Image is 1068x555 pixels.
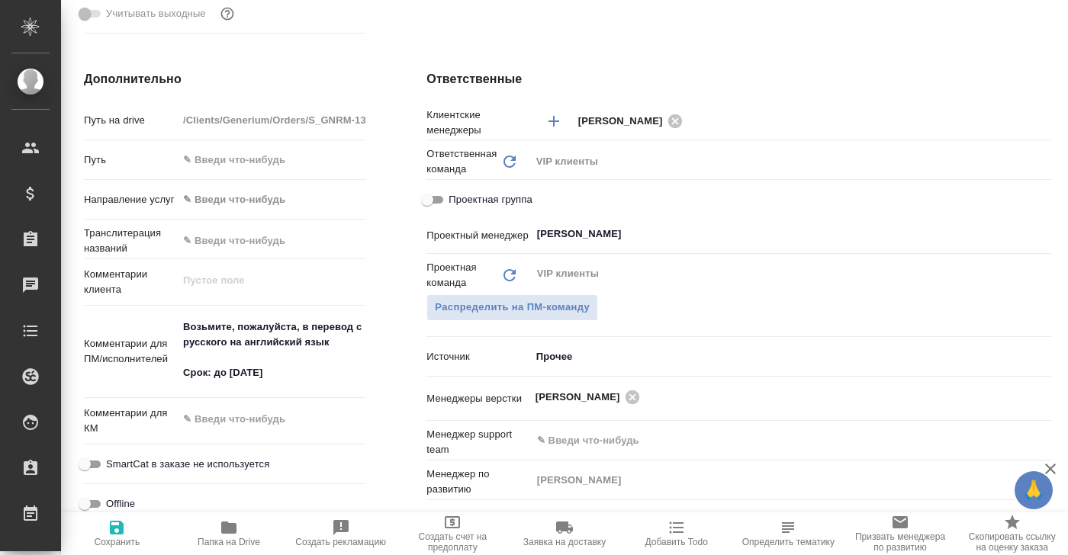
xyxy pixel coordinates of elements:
[536,511,1015,529] input: Пустое поле
[178,229,365,252] input: ✎ Введи что-нибудь
[531,344,1051,370] div: Прочее
[426,107,530,138] p: Клиентские менеджеры
[426,349,530,364] p: Источник
[578,111,688,130] div: [PERSON_NAME]
[732,512,844,555] button: Определить тематику
[536,103,572,140] button: Добавить менеджера
[178,149,365,171] input: ✎ Введи что-нибудь
[84,267,178,297] p: Комментарии клиента
[178,314,365,386] textarea: Возьмите, пожалуйста, в перевод с русского на английский язык Срок: до [DATE]
[183,192,347,207] div: ✎ Введи что-нибудь
[178,187,365,213] div: ✎ Введи что-нибудь
[295,537,386,547] span: Создать рекламацию
[217,4,237,24] button: Выбери, если сб и вс нужно считать рабочими днями для выполнения заказа.
[435,299,590,316] span: Распределить на ПМ-команду
[397,512,509,555] button: Создать счет на предоплату
[854,531,947,553] span: Призвать менеджера по развитию
[742,537,835,547] span: Определить тематику
[84,406,178,436] p: Комментарии для КМ
[426,391,530,406] p: Менеджеры верстки
[61,512,173,555] button: Сохранить
[84,70,365,88] h4: Дополнительно
[844,512,957,555] button: Призвать менеджера по развитию
[965,531,1059,553] span: Скопировать ссылку на оценку заказа
[1015,471,1053,509] button: 🙏
[956,512,1068,555] button: Скопировать ссылку на оценку заказа
[426,260,500,290] p: Проектная команда
[536,387,645,406] div: [PERSON_NAME]
[509,512,621,555] button: Заявка на доставку
[426,70,1051,88] h4: Ответственные
[531,149,1051,175] div: VIP клиенты
[1043,439,1046,442] button: Open
[106,457,269,472] span: SmartCat в заказе не используется
[106,6,206,21] span: Учитывать выходные
[84,192,178,207] p: Направление услуг
[426,228,530,243] p: Проектный менеджер
[426,294,598,321] button: Распределить на ПМ-команду
[1021,474,1047,506] span: 🙏
[536,390,629,405] span: [PERSON_NAME]
[1043,233,1046,236] button: Open
[84,113,178,128] p: Путь на drive
[426,467,530,497] p: Менеджер по развитию
[523,537,606,547] span: Заявка на доставку
[426,146,500,177] p: Ответственная команда
[406,531,500,553] span: Создать счет на предоплату
[578,114,672,129] span: [PERSON_NAME]
[173,512,285,555] button: Папка на Drive
[426,294,598,321] span: В заказе уже есть ответственный ПМ или ПМ группа
[1043,396,1046,399] button: Open
[645,537,707,547] span: Добавить Todo
[1043,120,1046,123] button: Open
[84,336,178,367] p: Комментарии для ПМ/исполнителей
[95,537,140,547] span: Сохранить
[178,109,365,131] input: Пустое поле
[84,152,178,168] p: Путь
[198,537,260,547] span: Папка на Drive
[536,431,996,450] input: ✎ Введи что-нибудь
[449,192,532,207] span: Проектная группа
[84,226,178,256] p: Транслитерация названий
[620,512,732,555] button: Добавить Todo
[106,496,135,512] span: Offline
[426,427,530,457] p: Менеджер support team
[285,512,397,555] button: Создать рекламацию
